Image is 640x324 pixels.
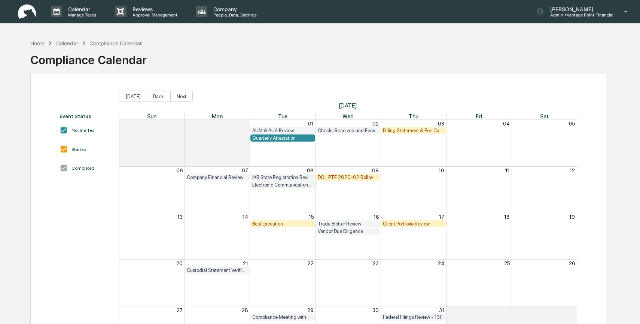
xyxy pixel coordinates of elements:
div: Quarterly Attestation [252,135,313,141]
div: AUM & AUA Review [252,128,313,133]
button: 12 [570,167,575,173]
button: 01 [504,307,510,313]
button: 11 [505,167,510,173]
div: Electronic Communication Review [252,182,313,188]
button: 16 [374,214,379,220]
span: Tue [278,113,287,119]
button: 10 [439,167,444,173]
button: 17 [439,214,444,220]
div: Custodial Statement Verification [187,267,248,273]
button: 29 [307,307,314,313]
button: 29 [176,121,183,127]
div: Vendor Due Diligence [318,228,379,234]
img: logo [18,4,36,19]
button: 06 [176,167,183,173]
button: 21 [243,260,248,266]
div: Checks Received and Forwarded Log [318,128,379,133]
button: 09 [372,167,379,173]
iframe: Open customer support [616,299,636,320]
button: Next [170,91,193,102]
button: 28 [242,307,248,313]
button: 07 [242,167,248,173]
span: Wed [342,113,354,119]
p: Approval Management [127,12,181,18]
button: 22 [308,260,314,266]
span: [DATE] [119,102,577,109]
button: 02 [569,307,575,313]
button: 26 [569,260,575,266]
button: 23 [373,260,379,266]
div: Event Status [60,113,111,119]
button: 02 [372,121,379,127]
span: Thu [409,113,418,119]
button: 24 [438,260,444,266]
button: 04 [503,121,510,127]
button: 25 [504,260,510,266]
div: Billing Statement & Fee Calculations Report Review [383,128,444,133]
div: Started [71,147,86,152]
button: 03 [438,121,444,127]
div: DOL PTE 2020-02 Rollover & IRA to IRA Account Review [318,175,379,180]
span: Fri [476,113,482,119]
button: 31 [439,307,444,313]
span: Mon [212,113,223,119]
button: 30 [372,307,379,313]
button: 08 [307,167,314,173]
div: Completed [71,166,94,171]
div: Home [30,40,45,46]
p: Company [207,6,260,12]
div: Trade Blotter Review [318,221,379,227]
button: 05 [569,121,575,127]
span: Sat [540,113,549,119]
button: 20 [176,260,183,266]
div: Best Execution [252,221,313,227]
button: 19 [569,214,575,220]
div: Not Started [71,128,95,133]
button: 14 [243,214,248,220]
div: Compliance Meeting with Management [252,314,313,320]
button: 01 [308,121,314,127]
button: [DATE] [119,91,147,102]
div: IAR State Registration Review [252,175,313,180]
span: Sun [147,113,156,119]
button: 15 [309,214,314,220]
div: Federal Filings Review - 13F [383,314,444,320]
p: Reviews [127,6,181,12]
div: Calendar [56,40,78,46]
p: Admin • Vantage Point Financial [544,12,613,18]
div: Compliance Calendar [89,40,142,46]
div: Client Portfolio Review [383,221,444,227]
button: 13 [177,214,183,220]
p: People, Data, Settings [207,12,260,18]
div: Company Financial Review [187,175,248,180]
p: Manage Tasks [62,12,100,18]
button: 18 [504,214,510,220]
button: 30 [242,121,248,127]
p: Calendar [62,6,100,12]
div: Compliance Calendar [30,47,147,67]
button: 27 [177,307,183,313]
button: Back [147,91,170,102]
p: [PERSON_NAME] [544,6,613,12]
